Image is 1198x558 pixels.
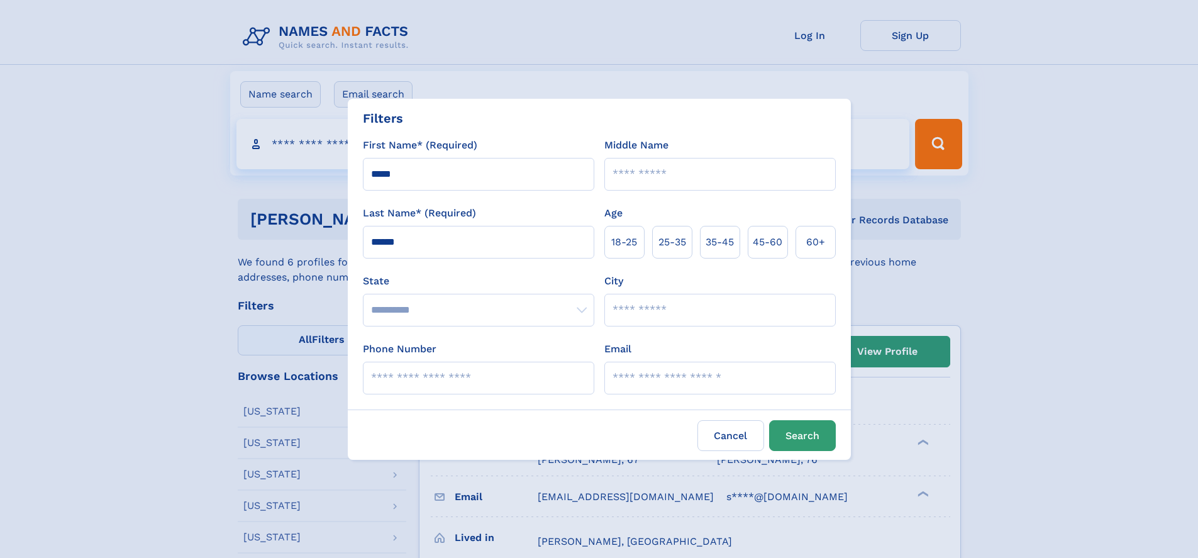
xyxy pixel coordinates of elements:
[806,235,825,250] span: 60+
[706,235,734,250] span: 35‑45
[363,109,403,128] div: Filters
[604,206,623,221] label: Age
[604,274,623,289] label: City
[604,342,631,357] label: Email
[769,420,836,451] button: Search
[604,138,668,153] label: Middle Name
[753,235,782,250] span: 45‑60
[658,235,686,250] span: 25‑35
[363,342,436,357] label: Phone Number
[697,420,764,451] label: Cancel
[363,138,477,153] label: First Name* (Required)
[611,235,637,250] span: 18‑25
[363,206,476,221] label: Last Name* (Required)
[363,274,594,289] label: State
